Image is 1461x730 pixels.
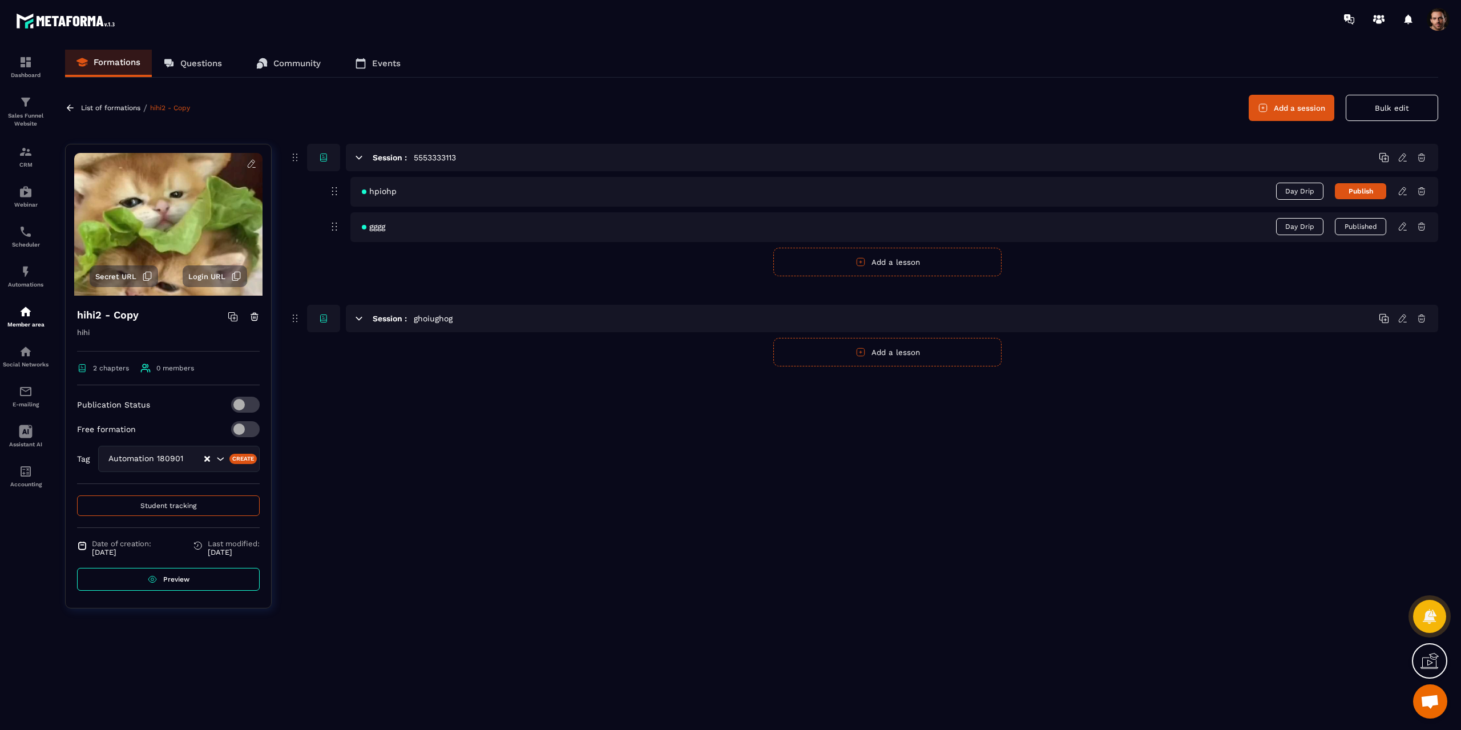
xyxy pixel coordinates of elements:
p: CRM [3,162,49,168]
button: Add a session [1249,95,1334,121]
p: Dashboard [3,72,49,78]
a: Questions [152,50,233,77]
p: Community [273,58,321,68]
img: automations [19,185,33,199]
a: automationsautomationsWebinar [3,176,49,216]
div: Open chat [1413,684,1447,719]
p: Webinar [3,201,49,208]
span: Student tracking [140,502,196,510]
span: Automation 180901 [106,453,185,465]
span: Last modified: [208,539,260,548]
h6: Session : [373,314,407,323]
p: Scheduler [3,241,49,248]
p: Assistant AI [3,441,49,447]
a: List of formations [81,104,140,112]
a: Assistant AI [3,416,49,456]
img: formation [19,55,33,69]
p: Automations [3,281,49,288]
p: E-mailing [3,401,49,408]
a: hihi2 - Copy [150,104,190,112]
button: Add a lesson [773,338,1002,366]
img: email [19,385,33,398]
img: automations [19,265,33,279]
img: scheduler [19,225,33,239]
span: 0 members [156,364,194,372]
p: Events [372,58,401,68]
img: background [74,153,263,296]
a: automationsautomationsAutomations [3,256,49,296]
p: Tag [77,454,90,463]
img: formation [19,95,33,109]
p: Member area [3,321,49,328]
img: social-network [19,345,33,358]
h6: Session : [373,153,407,162]
span: / [143,103,147,114]
span: Login URL [188,272,225,281]
span: Secret URL [95,272,136,281]
a: emailemailE-mailing [3,376,49,416]
h4: hihi2 - Copy [77,307,139,323]
p: Social Networks [3,361,49,368]
a: schedulerschedulerScheduler [3,216,49,256]
a: Community [245,50,332,77]
p: Formations [94,57,140,67]
img: automations [19,305,33,318]
button: Login URL [183,265,247,287]
button: Secret URL [90,265,158,287]
p: Questions [180,58,222,68]
span: gggg [362,222,385,231]
span: 2 chapters [93,364,129,372]
a: Events [344,50,412,77]
p: Free formation [77,425,136,434]
button: Publish [1335,183,1386,199]
a: formationformationCRM [3,136,49,176]
a: Formations [65,50,152,77]
span: Preview [163,575,189,583]
a: social-networksocial-networkSocial Networks [3,336,49,376]
span: Date of creation: [92,539,151,548]
p: [DATE] [208,548,260,556]
a: formationformationSales Funnel Website [3,87,49,136]
img: formation [19,145,33,159]
span: Day Drip [1276,183,1323,200]
span: Day Drip [1276,218,1323,235]
h5: 5553333113 [414,152,456,163]
img: logo [16,10,119,31]
button: Published [1335,218,1386,235]
p: [DATE] [92,548,151,556]
div: Search for option [98,446,260,472]
h5: ghoiughog [414,313,453,324]
button: Bulk edit [1346,95,1438,121]
div: Create [229,454,257,464]
a: accountantaccountantAccounting [3,456,49,496]
button: Student tracking [77,495,260,516]
button: Clear Selected [204,455,210,463]
p: Publication Status [77,400,150,409]
img: accountant [19,465,33,478]
p: Accounting [3,481,49,487]
a: automationsautomationsMember area [3,296,49,336]
span: hpiohp [362,187,397,196]
p: Sales Funnel Website [3,112,49,128]
a: Preview [77,568,260,591]
input: Search for option [185,453,203,465]
button: Add a lesson [773,248,1002,276]
a: formationformationDashboard [3,47,49,87]
p: hihi [77,326,260,352]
